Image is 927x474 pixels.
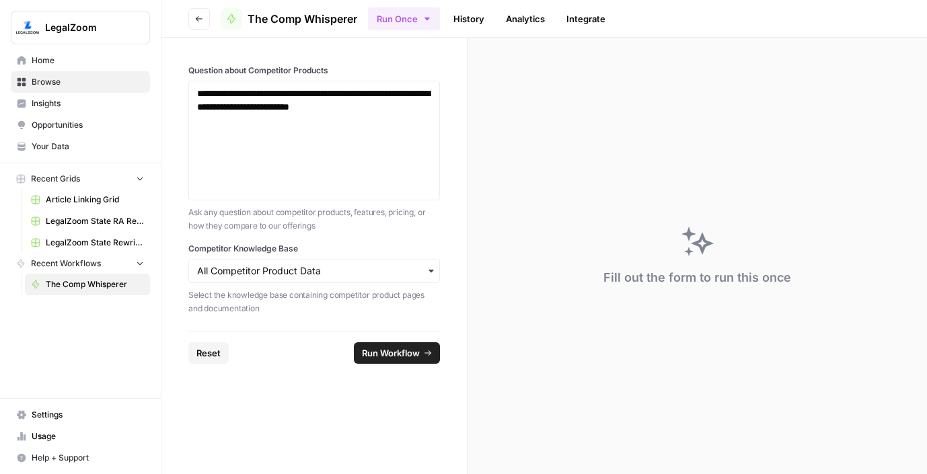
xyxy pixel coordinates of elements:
[445,8,492,30] a: History
[15,15,40,40] img: LegalZoom Logo
[32,54,144,67] span: Home
[46,194,144,206] span: Article Linking Grid
[188,65,440,77] label: Question about Competitor Products
[11,50,150,71] a: Home
[25,274,150,295] a: The Comp Whisperer
[25,210,150,232] a: LegalZoom State RA Rewrites
[11,253,150,274] button: Recent Workflows
[31,258,101,270] span: Recent Workflows
[354,342,440,364] button: Run Workflow
[31,173,80,185] span: Recent Grids
[32,119,144,131] span: Opportunities
[11,426,150,447] a: Usage
[11,11,150,44] button: Workspace: LegalZoom
[32,452,144,464] span: Help + Support
[32,430,144,442] span: Usage
[46,215,144,227] span: LegalZoom State RA Rewrites
[11,93,150,114] a: Insights
[558,8,614,30] a: Integrate
[196,346,221,360] span: Reset
[603,268,791,287] div: Fill out the form to run this once
[11,71,150,93] a: Browse
[11,136,150,157] a: Your Data
[11,114,150,136] a: Opportunities
[197,264,431,278] input: All Competitor Product Data
[221,8,357,30] a: The Comp Whisperer
[188,206,440,232] p: Ask any question about competitor products, features, pricing, or how they compare to our offerings
[188,288,440,315] p: Select the knowledge base containing competitor product pages and documentation
[368,7,440,30] button: Run Once
[32,97,144,110] span: Insights
[32,141,144,153] span: Your Data
[32,76,144,88] span: Browse
[188,342,229,364] button: Reset
[11,169,150,189] button: Recent Grids
[188,243,440,255] label: Competitor Knowledge Base
[362,346,420,360] span: Run Workflow
[498,8,553,30] a: Analytics
[32,409,144,421] span: Settings
[248,11,357,27] span: The Comp Whisperer
[46,237,144,249] span: LegalZoom State Rewrites INC
[11,447,150,469] button: Help + Support
[11,404,150,426] a: Settings
[25,189,150,210] a: Article Linking Grid
[46,278,144,290] span: The Comp Whisperer
[25,232,150,253] a: LegalZoom State Rewrites INC
[45,21,126,34] span: LegalZoom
